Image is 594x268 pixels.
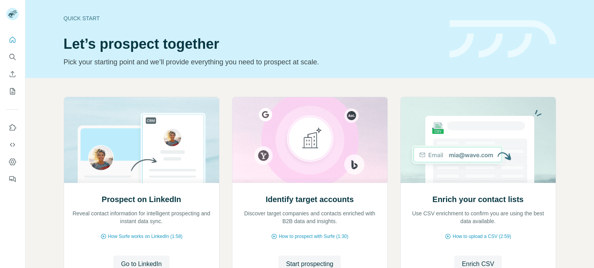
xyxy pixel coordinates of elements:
img: banner [450,20,556,58]
span: How to upload a CSV (2:59) [453,233,511,240]
h2: Enrich your contact lists [432,194,523,205]
button: Feedback [6,172,19,186]
h1: Let’s prospect together [64,36,440,52]
button: Use Surfe API [6,138,19,152]
img: Identify target accounts [232,97,388,183]
h2: Identify target accounts [266,194,354,205]
button: Enrich CSV [6,67,19,81]
img: Prospect on LinkedIn [64,97,219,183]
p: Discover target companies and contacts enriched with B2B data and insights. [240,209,380,225]
button: Dashboard [6,155,19,169]
button: My lists [6,84,19,98]
span: How Surfe works on LinkedIn (1:58) [108,233,183,240]
h2: Prospect on LinkedIn [102,194,181,205]
button: Use Surfe on LinkedIn [6,121,19,135]
button: Search [6,50,19,64]
p: Reveal contact information for intelligent prospecting and instant data sync. [72,209,211,225]
button: Quick start [6,33,19,47]
div: Quick start [64,14,440,22]
img: Enrich your contact lists [400,97,556,183]
span: How to prospect with Surfe (1:30) [279,233,348,240]
p: Pick your starting point and we’ll provide everything you need to prospect at scale. [64,57,440,67]
p: Use CSV enrichment to confirm you are using the best data available. [408,209,548,225]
